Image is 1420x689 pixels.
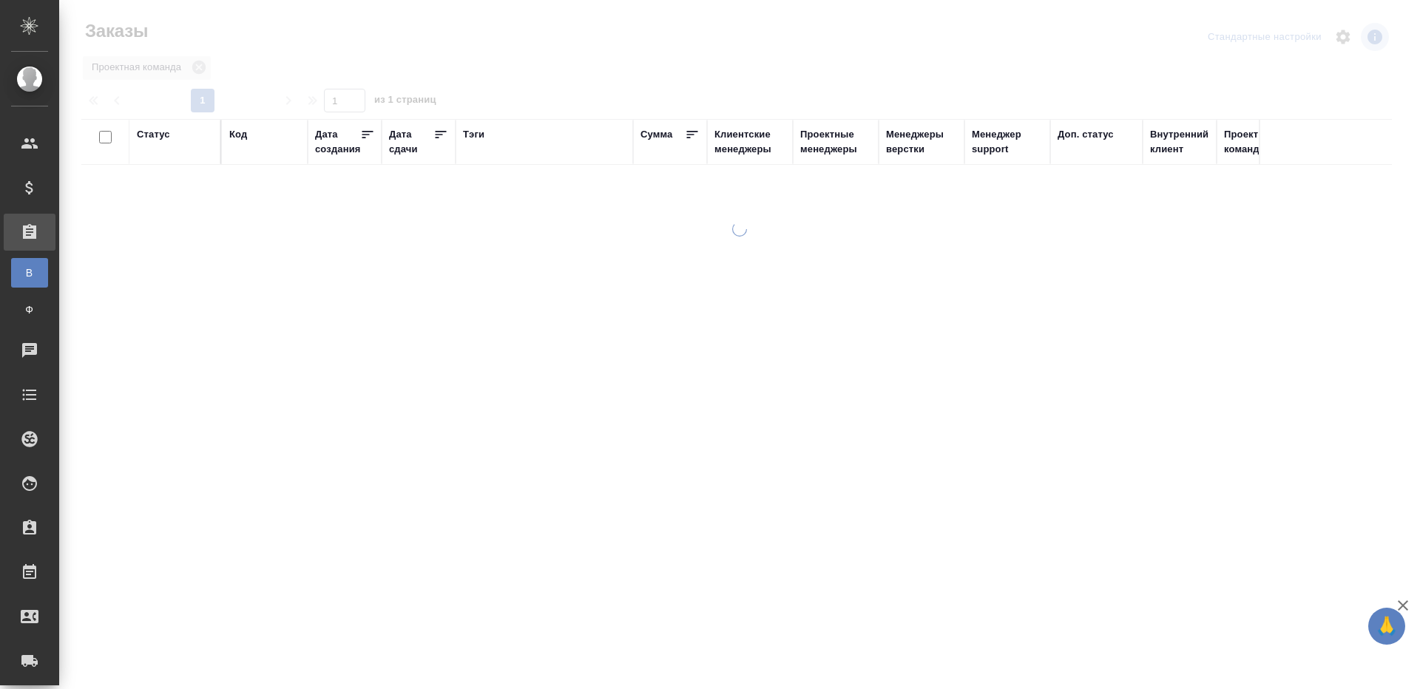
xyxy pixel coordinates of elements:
[18,265,41,280] span: В
[886,127,957,157] div: Менеджеры верстки
[714,127,785,157] div: Клиентские менеджеры
[1374,611,1399,642] span: 🙏
[800,127,871,157] div: Проектные менеджеры
[389,127,433,157] div: Дата сдачи
[1368,608,1405,645] button: 🙏
[315,127,360,157] div: Дата создания
[1224,127,1295,157] div: Проектная команда
[18,302,41,317] span: Ф
[137,127,170,142] div: Статус
[229,127,247,142] div: Код
[11,295,48,325] a: Ф
[640,127,672,142] div: Сумма
[1150,127,1209,157] div: Внутренний клиент
[1058,127,1114,142] div: Доп. статус
[11,258,48,288] a: В
[972,127,1043,157] div: Менеджер support
[463,127,484,142] div: Тэги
